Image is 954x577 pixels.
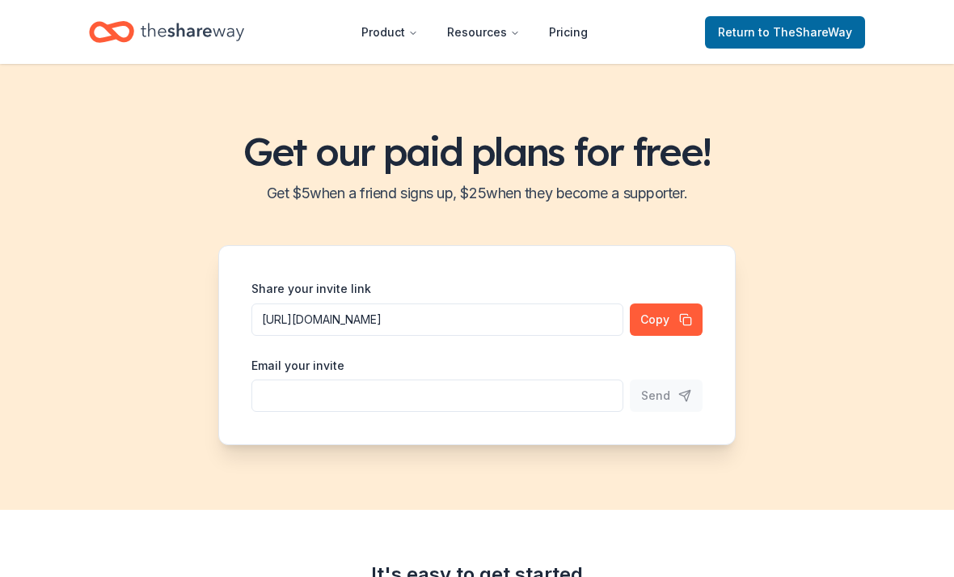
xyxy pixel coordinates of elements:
[89,13,244,51] a: Home
[251,281,371,297] label: Share your invite link
[19,180,935,206] h2: Get $ 5 when a friend signs up, $ 25 when they become a supporter.
[718,23,852,42] span: Return
[705,16,865,49] a: Returnto TheShareWay
[630,303,703,336] button: Copy
[19,129,935,174] h1: Get our paid plans for free!
[758,25,852,39] span: to TheShareWay
[434,16,533,49] button: Resources
[251,358,344,374] label: Email your invite
[348,16,431,49] button: Product
[348,13,601,51] nav: Main
[536,16,601,49] a: Pricing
